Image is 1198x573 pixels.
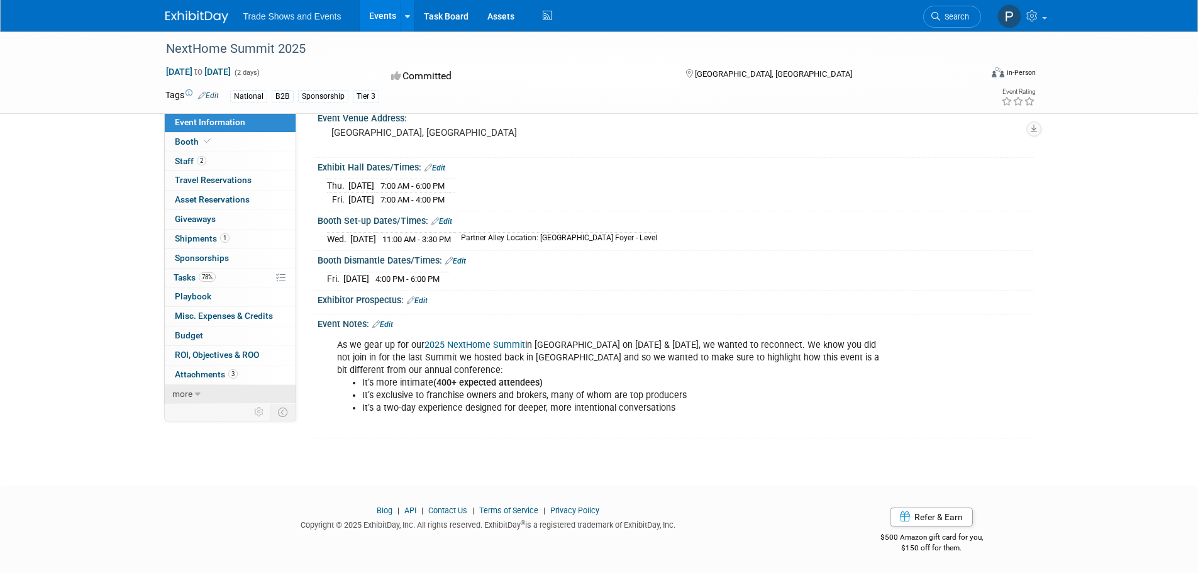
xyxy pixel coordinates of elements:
span: 7:00 AM - 4:00 PM [380,195,445,204]
span: to [192,67,204,77]
li: It’s a two-day experience designed for deeper, more intentional conversations [362,402,887,414]
td: Tags [165,89,219,103]
div: Tier 3 [353,90,379,103]
div: $150 off for them. [830,543,1033,554]
b: (400+ expected attendees) [433,377,543,388]
img: Format-Inperson.png [992,67,1004,77]
td: Toggle Event Tabs [270,404,296,420]
a: Shipments1 [165,230,296,248]
td: [DATE] [348,193,374,206]
span: 1 [220,233,230,243]
div: National [230,90,267,103]
span: 4:00 PM - 6:00 PM [375,274,440,284]
div: Copyright © 2025 ExhibitDay, Inc. All rights reserved. ExhibitDay is a registered trademark of Ex... [165,516,812,531]
a: Blog [377,506,392,515]
pre: [GEOGRAPHIC_DATA], [GEOGRAPHIC_DATA] [331,127,602,138]
div: NextHome Summit 2025 [162,38,962,60]
div: Exhibit Hall Dates/Times: [318,158,1033,174]
span: Booth [175,136,213,147]
a: Search [923,6,981,28]
i: Booth reservation complete [204,138,211,145]
a: Edit [407,296,428,305]
span: | [469,506,477,515]
span: Sponsorships [175,253,229,263]
a: Edit [431,217,452,226]
span: [DATE] [DATE] [165,66,231,77]
div: Committed [387,65,665,87]
a: Edit [445,257,466,265]
a: Staff2 [165,152,296,171]
a: more [165,385,296,404]
span: Search [940,12,969,21]
li: It’s exclusive to franchise owners and brokers, many of whom are top producers [362,389,887,402]
a: Asset Reservations [165,191,296,209]
div: In-Person [1006,68,1036,77]
span: Asset Reservations [175,194,250,204]
li: It’s more intimate [362,377,887,389]
span: | [540,506,548,515]
div: Event Notes: [318,314,1033,331]
div: Event Venue Address: [318,109,1033,125]
div: As we gear up for our in [GEOGRAPHIC_DATA] on [DATE] & [DATE], we wanted to reconnect. We know yo... [328,333,895,434]
span: Attachments [175,369,238,379]
a: Terms of Service [479,506,538,515]
span: more [172,389,192,399]
a: API [404,506,416,515]
td: Wed. [327,233,350,246]
a: Tasks78% [165,269,296,287]
span: Event Information [175,117,245,127]
span: 2 [197,156,206,165]
a: Budget [165,326,296,345]
td: [DATE] [348,179,374,193]
span: 7:00 AM - 6:00 PM [380,181,445,191]
span: Shipments [175,233,230,243]
sup: ® [521,520,525,526]
a: Event Information [165,113,296,132]
span: Giveaways [175,214,216,224]
span: Tasks [174,272,216,282]
td: [DATE] [350,233,376,246]
a: 2025 NextHome Summit [424,340,525,350]
td: Partner Alley Location: [GEOGRAPHIC_DATA] Foyer - Level [453,233,657,246]
td: Fri. [327,272,343,286]
div: Sponsorship [298,90,348,103]
a: Playbook [165,287,296,306]
a: Contact Us [428,506,467,515]
a: Booth [165,133,296,152]
span: 78% [199,272,216,282]
a: Misc. Expenses & Credits [165,307,296,326]
span: 11:00 AM - 3:30 PM [382,235,451,244]
div: B2B [272,90,294,103]
span: Misc. Expenses & Credits [175,311,273,321]
div: Booth Dismantle Dates/Times: [318,251,1033,267]
span: ROI, Objectives & ROO [175,350,259,360]
span: Staff [175,156,206,166]
a: Edit [198,91,219,100]
span: Playbook [175,291,211,301]
span: 3 [228,369,238,379]
a: Travel Reservations [165,171,296,190]
a: Privacy Policy [550,506,599,515]
a: Sponsorships [165,249,296,268]
span: | [394,506,402,515]
div: Booth Set-up Dates/Times: [318,211,1033,228]
div: Event Rating [1001,89,1035,95]
a: Refer & Earn [890,508,973,526]
td: Thu. [327,179,348,193]
td: [DATE] [343,272,369,286]
img: Peter Hannun [997,4,1021,28]
span: Budget [175,330,203,340]
div: $500 Amazon gift card for you, [830,524,1033,553]
a: ROI, Objectives & ROO [165,346,296,365]
span: [GEOGRAPHIC_DATA], [GEOGRAPHIC_DATA] [695,69,852,79]
span: | [418,506,426,515]
td: Fri. [327,193,348,206]
span: (2 days) [233,69,260,77]
span: Travel Reservations [175,175,252,185]
div: Exhibitor Prospectus: [318,291,1033,307]
span: Trade Shows and Events [243,11,341,21]
img: ExhibitDay [165,11,228,23]
a: Attachments3 [165,365,296,384]
a: Edit [424,164,445,172]
a: Giveaways [165,210,296,229]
